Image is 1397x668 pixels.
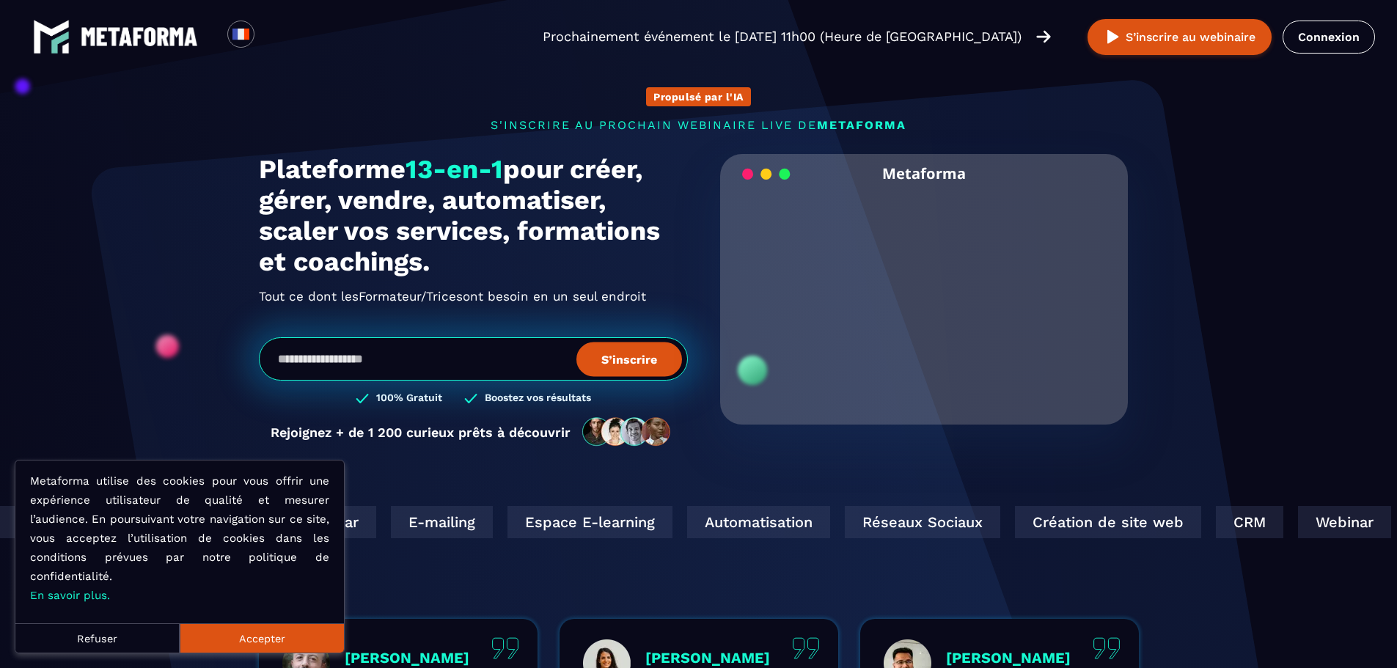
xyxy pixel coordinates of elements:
[259,118,1139,132] p: s'inscrire au prochain webinaire live de
[232,25,250,43] img: fr
[356,392,369,405] img: checked
[81,27,198,46] img: logo
[376,392,442,405] h3: 100% Gratuit
[491,637,519,659] img: quote
[259,285,688,308] h2: Tout ce dont les ont besoin en un seul endroit
[687,506,830,538] div: Automatisation
[653,91,744,103] p: Propulsé par l'IA
[507,506,672,538] div: Espace E-learning
[1015,506,1201,538] div: Création de site web
[180,623,344,653] button: Accepter
[1036,29,1051,45] img: arrow-right
[1283,21,1375,54] a: Connexion
[1216,506,1283,538] div: CRM
[576,342,682,376] button: S’inscrire
[267,28,278,45] input: Search for option
[845,506,1000,538] div: Réseaux Sociaux
[485,392,591,405] h3: Boostez vos résultats
[731,193,1118,386] video: Your browser does not support the video tag.
[882,154,966,193] h2: Metaforma
[817,118,906,132] span: METAFORMA
[1104,28,1122,46] img: play
[742,167,791,181] img: loading
[15,623,180,653] button: Refuser
[645,649,770,667] p: [PERSON_NAME]
[578,416,676,447] img: community-people
[30,589,110,602] a: En savoir plus.
[1093,637,1121,659] img: quote
[259,154,688,277] h1: Plateforme pour créer, gérer, vendre, automatiser, scaler vos services, formations et coachings.
[464,392,477,405] img: checked
[33,18,70,55] img: logo
[359,285,463,308] span: Formateur/Trices
[543,26,1022,47] p: Prochainement événement le [DATE] 11h00 (Heure de [GEOGRAPHIC_DATA])
[406,154,503,185] span: 13-en-1
[391,506,493,538] div: E-mailing
[30,471,329,605] p: Metaforma utilise des cookies pour vous offrir une expérience utilisateur de qualité et mesurer l...
[345,649,469,667] p: [PERSON_NAME]
[946,649,1071,667] p: [PERSON_NAME]
[271,425,571,440] p: Rejoignez + de 1 200 curieux prêts à découvrir
[1088,19,1272,55] button: S’inscrire au webinaire
[792,637,820,659] img: quote
[254,21,290,53] div: Search for option
[1298,506,1391,538] div: Webinar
